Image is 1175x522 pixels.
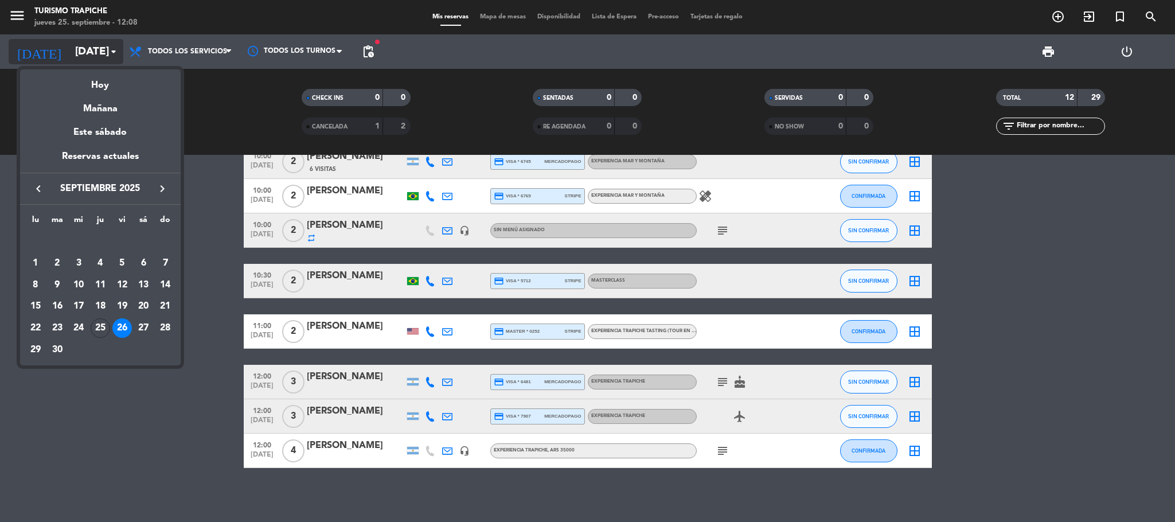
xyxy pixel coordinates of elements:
[46,339,68,361] td: 30 de septiembre de 2025
[25,317,46,339] td: 22 de septiembre de 2025
[112,318,132,338] div: 26
[133,213,155,231] th: sábado
[154,213,176,231] th: domingo
[68,252,89,274] td: 3 de septiembre de 2025
[89,317,111,339] td: 25 de septiembre de 2025
[154,274,176,296] td: 14 de septiembre de 2025
[133,274,155,296] td: 13 de septiembre de 2025
[134,318,153,338] div: 27
[69,318,88,338] div: 24
[20,116,181,149] div: Este sábado
[112,254,132,273] div: 5
[20,69,181,93] div: Hoy
[25,213,46,231] th: lunes
[68,213,89,231] th: miércoles
[26,275,45,295] div: 8
[155,254,175,273] div: 7
[89,296,111,318] td: 18 de septiembre de 2025
[69,254,88,273] div: 3
[91,318,110,338] div: 25
[89,252,111,274] td: 4 de septiembre de 2025
[68,274,89,296] td: 10 de septiembre de 2025
[154,317,176,339] td: 28 de septiembre de 2025
[46,317,68,339] td: 23 de septiembre de 2025
[46,296,68,318] td: 16 de septiembre de 2025
[134,254,153,273] div: 6
[133,252,155,274] td: 6 de septiembre de 2025
[68,317,89,339] td: 24 de septiembre de 2025
[26,340,45,360] div: 29
[25,296,46,318] td: 15 de septiembre de 2025
[48,340,67,360] div: 30
[111,296,133,318] td: 19 de septiembre de 2025
[155,182,169,196] i: keyboard_arrow_right
[25,339,46,361] td: 29 de septiembre de 2025
[26,297,45,317] div: 15
[89,213,111,231] th: jueves
[89,274,111,296] td: 11 de septiembre de 2025
[48,318,67,338] div: 23
[91,254,110,273] div: 4
[48,297,67,317] div: 16
[155,318,175,338] div: 28
[111,317,133,339] td: 26 de septiembre de 2025
[69,275,88,295] div: 10
[133,317,155,339] td: 27 de septiembre de 2025
[155,297,175,317] div: 21
[111,213,133,231] th: viernes
[25,231,176,253] td: SEP.
[20,93,181,116] div: Mañana
[152,181,173,196] button: keyboard_arrow_right
[25,274,46,296] td: 8 de septiembre de 2025
[26,318,45,338] div: 22
[46,252,68,274] td: 2 de septiembre de 2025
[154,296,176,318] td: 21 de septiembre de 2025
[28,181,49,196] button: keyboard_arrow_left
[46,213,68,231] th: martes
[91,275,110,295] div: 11
[134,275,153,295] div: 13
[134,297,153,317] div: 20
[112,297,132,317] div: 19
[25,252,46,274] td: 1 de septiembre de 2025
[69,297,88,317] div: 17
[133,296,155,318] td: 20 de septiembre de 2025
[111,252,133,274] td: 5 de septiembre de 2025
[155,275,175,295] div: 14
[154,252,176,274] td: 7 de septiembre de 2025
[48,275,67,295] div: 9
[46,274,68,296] td: 9 de septiembre de 2025
[91,297,110,317] div: 18
[48,254,67,273] div: 2
[49,181,152,196] span: septiembre 2025
[26,254,45,273] div: 1
[20,149,181,173] div: Reservas actuales
[112,275,132,295] div: 12
[68,296,89,318] td: 17 de septiembre de 2025
[111,274,133,296] td: 12 de septiembre de 2025
[32,182,45,196] i: keyboard_arrow_left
